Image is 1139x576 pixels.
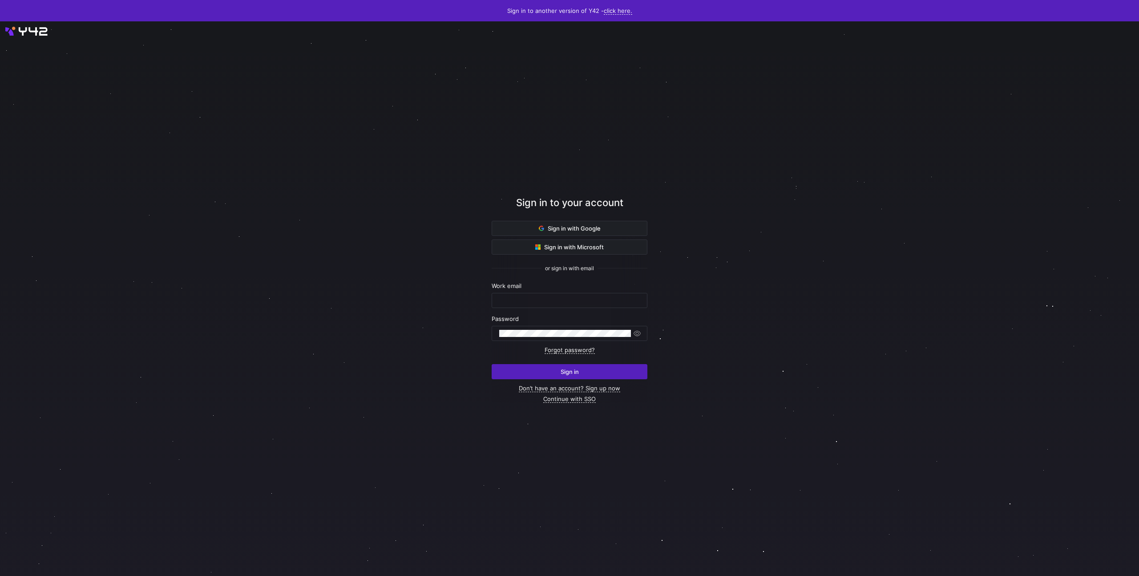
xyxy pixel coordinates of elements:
span: Password [492,315,519,322]
span: Sign in with Google [539,225,601,232]
button: Sign in [492,364,647,379]
a: Don’t have an account? Sign up now [519,385,620,392]
button: Sign in with Google [492,221,647,236]
span: Sign in [561,368,579,375]
a: Forgot password? [545,346,595,354]
span: Sign in with Microsoft [535,243,604,251]
span: or sign in with email [545,265,594,272]
span: Work email [492,282,521,289]
a: click here. [604,7,632,15]
div: Sign in to your account [492,195,647,221]
a: Continue with SSO [543,395,596,403]
button: Sign in with Microsoft [492,239,647,255]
